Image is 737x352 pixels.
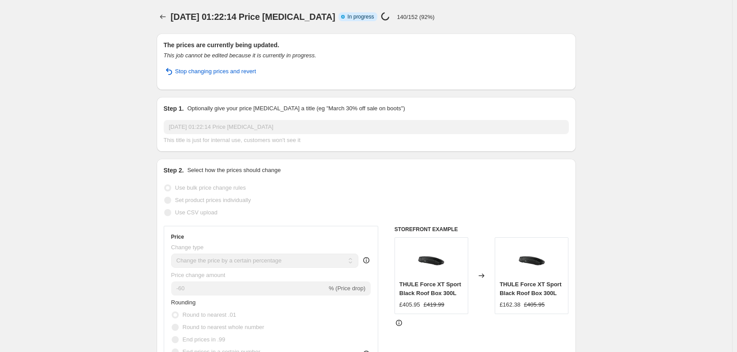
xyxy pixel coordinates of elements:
[187,166,281,175] p: Select how the prices should change
[171,272,226,278] span: Price change amount
[399,300,420,309] div: £405.95
[187,104,405,113] p: Optionally give your price [MEDICAL_DATA] a title (eg "March 30% off sale on boots")
[171,244,204,251] span: Change type
[164,120,569,134] input: 30% off holiday sale
[164,52,316,59] i: This job cannot be edited because it is currently in progress.
[171,299,196,306] span: Rounding
[157,11,169,23] button: Price change jobs
[500,281,561,296] span: THULE Force XT Sport Black Roof Box 300L
[175,67,256,76] span: Stop changing prices and revert
[362,256,371,265] div: help
[175,197,251,203] span: Set product prices individually
[183,336,226,343] span: End prices in .99
[171,233,184,240] h3: Price
[175,184,246,191] span: Use bulk price change rules
[329,285,365,292] span: % (Price drop)
[183,324,264,330] span: Round to nearest whole number
[164,137,301,143] span: This title is just for internal use, customers won't see it
[395,226,569,233] h6: STOREFRONT EXAMPLE
[175,209,218,216] span: Use CSV upload
[500,300,520,309] div: £162.38
[183,311,236,318] span: Round to nearest .01
[164,41,569,49] h2: The prices are currently being updated.
[524,300,545,309] strike: £405.95
[424,300,444,309] strike: £419.99
[397,14,434,20] p: 140/152 (92%)
[399,281,461,296] span: THULE Force XT Sport Black Roof Box 300L
[164,166,184,175] h2: Step 2.
[514,242,549,277] img: THULEForceXTSportISO_80x.jpg
[171,281,327,296] input: -15
[158,64,262,79] button: Stop changing prices and revert
[164,104,184,113] h2: Step 1.
[171,12,335,22] span: [DATE] 01:22:14 Price [MEDICAL_DATA]
[414,242,449,277] img: THULEForceXTSportISO_80x.jpg
[347,13,374,20] span: In progress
